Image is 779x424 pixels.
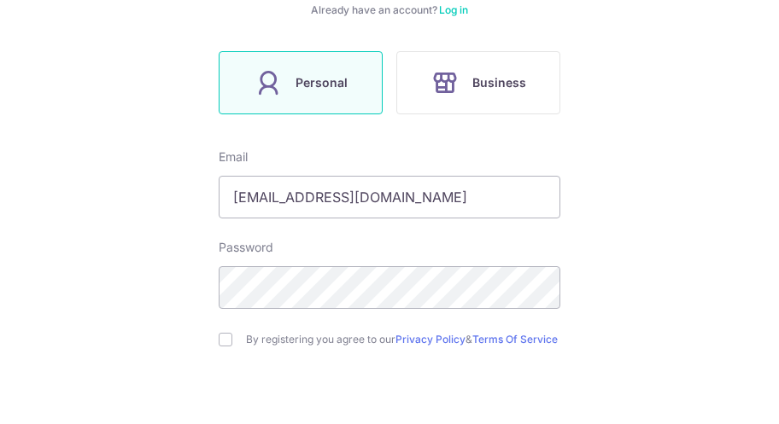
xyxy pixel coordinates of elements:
[472,73,526,93] span: Business
[439,3,468,16] a: Log in
[212,51,389,114] a: Personal
[389,51,567,114] a: Business
[219,239,273,256] label: Password
[296,73,348,93] span: Personal
[246,333,560,346] label: By registering you agree to our &
[219,3,560,17] div: Already have an account?
[219,176,560,218] input: Enter your Email
[395,333,466,346] a: Privacy Policy
[472,333,558,346] a: Terms Of Service
[219,148,248,166] label: Email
